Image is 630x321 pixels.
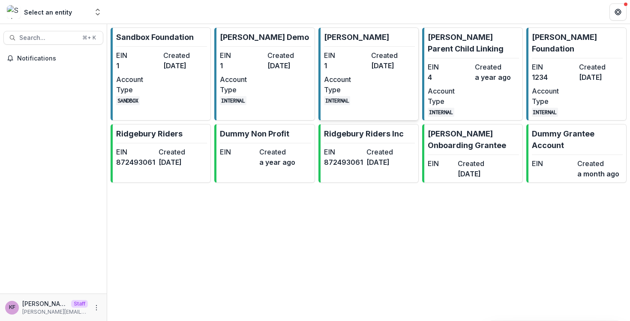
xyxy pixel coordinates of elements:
[3,51,103,65] button: Notifications
[324,157,363,167] dd: 872493061
[577,169,619,179] dd: a month ago
[428,62,471,72] dt: EIN
[116,128,183,139] p: Ridgebury Riders
[532,128,623,151] p: Dummy Grantee Account
[532,62,576,72] dt: EIN
[9,305,15,310] div: Kyle Ford
[526,124,627,183] a: Dummy Grantee AccountEINCreateda month ago
[71,300,88,308] p: Staff
[220,50,264,61] dt: EIN
[259,147,295,157] dt: Created
[422,27,522,121] a: [PERSON_NAME] Parent Child LinkingEIN4Createda year agoAccount TypeINTERNAL
[116,74,160,95] dt: Account Type
[7,5,21,19] img: Select an entity
[163,61,207,71] dd: [DATE]
[91,303,102,313] button: More
[214,27,315,121] a: [PERSON_NAME] DemoEIN1Created[DATE]Account TypeINTERNAL
[324,96,351,105] code: INTERNAL
[422,124,522,183] a: [PERSON_NAME] Onboarding GranteeEINCreated[DATE]
[371,61,415,71] dd: [DATE]
[220,31,309,43] p: [PERSON_NAME] Demo
[324,147,363,157] dt: EIN
[163,50,207,61] dt: Created
[24,8,72,17] div: Select an entity
[159,157,198,167] dd: [DATE]
[220,128,289,139] p: Dummy Non Profit
[579,72,623,82] dd: [DATE]
[22,308,88,316] p: [PERSON_NAME][EMAIL_ADDRESS][DOMAIN_NAME]
[532,72,576,82] dd: 1234
[116,61,160,71] dd: 1
[428,72,471,82] dd: 4
[324,61,368,71] dd: 1
[366,157,405,167] dd: [DATE]
[81,33,98,42] div: ⌘ + K
[3,31,103,45] button: Search...
[267,61,311,71] dd: [DATE]
[579,62,623,72] dt: Created
[22,299,68,308] p: [PERSON_NAME]
[532,158,574,169] dt: EIN
[17,55,100,62] span: Notifications
[324,50,368,61] dt: EIN
[220,147,256,157] dt: EIN
[324,74,368,95] dt: Account Type
[428,108,454,117] code: INTERNAL
[159,147,198,157] dt: Created
[111,124,211,183] a: Ridgebury RidersEIN872493061Created[DATE]
[458,169,484,179] dd: [DATE]
[532,31,623,55] p: [PERSON_NAME] Foundation
[214,124,315,183] a: Dummy Non ProfitEINCreateda year ago
[116,147,155,157] dt: EIN
[324,31,389,43] p: [PERSON_NAME]
[428,86,471,106] dt: Account Type
[428,31,519,55] p: [PERSON_NAME] Parent Child Linking
[366,147,405,157] dt: Created
[458,158,484,169] dt: Created
[116,50,160,61] dt: EIN
[116,96,140,105] code: SANDBOX
[19,34,77,42] span: Search...
[116,157,155,167] dd: 872493061
[220,96,246,105] code: INTERNAL
[116,31,194,43] p: Sandbox Foundation
[609,3,627,21] button: Get Help
[475,62,519,72] dt: Created
[526,27,627,121] a: [PERSON_NAME] FoundationEIN1234Created[DATE]Account TypeINTERNAL
[259,157,295,167] dd: a year ago
[318,27,419,121] a: [PERSON_NAME]EIN1Created[DATE]Account TypeINTERNAL
[220,61,264,71] dd: 1
[428,158,454,169] dt: EIN
[92,3,104,21] button: Open entity switcher
[577,158,619,169] dt: Created
[532,86,576,106] dt: Account Type
[111,27,211,121] a: Sandbox FoundationEIN1Created[DATE]Account TypeSANDBOX
[532,108,558,117] code: INTERNAL
[267,50,311,61] dt: Created
[324,128,404,139] p: Ridgebury Riders Inc
[428,128,519,151] p: [PERSON_NAME] Onboarding Grantee
[475,72,519,82] dd: a year ago
[371,50,415,61] dt: Created
[220,74,264,95] dt: Account Type
[318,124,419,183] a: Ridgebury Riders IncEIN872493061Created[DATE]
